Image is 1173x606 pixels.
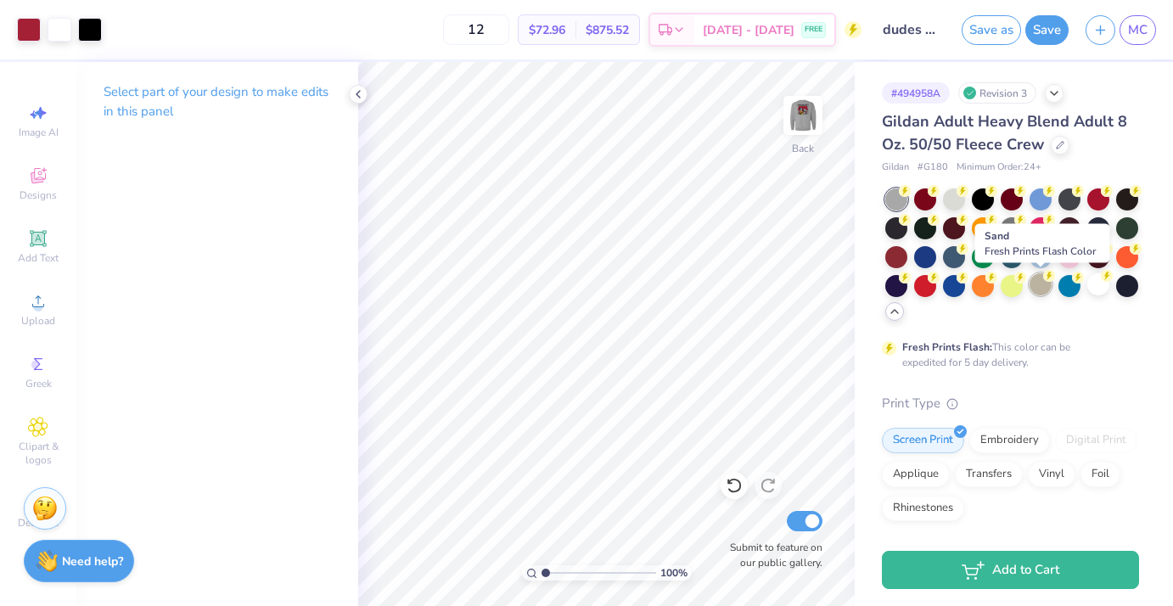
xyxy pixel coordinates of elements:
div: # 494958A [882,82,950,104]
button: Save [1025,15,1069,45]
span: Upload [21,314,55,328]
div: Vinyl [1028,462,1075,487]
span: Decorate [18,516,59,530]
div: Transfers [955,462,1023,487]
div: Digital Print [1055,428,1137,453]
img: Back [786,98,820,132]
span: Clipart & logos [8,440,68,467]
span: [DATE] - [DATE] [703,21,794,39]
input: – – [443,14,509,45]
span: Designs [20,188,57,202]
span: 100 % [660,565,688,581]
div: Applique [882,462,950,487]
strong: Need help? [62,553,123,570]
div: Screen Print [882,428,964,453]
div: Back [792,141,814,156]
div: Foil [1080,462,1120,487]
div: Embroidery [969,428,1050,453]
span: Greek [25,377,52,390]
span: Add Text [18,251,59,265]
button: Save as [962,15,1021,45]
span: MC [1128,20,1148,40]
div: Revision 3 [958,82,1036,104]
span: # G180 [918,160,948,175]
span: Gildan [882,160,909,175]
label: Submit to feature on our public gallery. [721,540,822,570]
span: $72.96 [529,21,565,39]
button: Add to Cart [882,551,1139,589]
span: Minimum Order: 24 + [957,160,1041,175]
div: This color can be expedited for 5 day delivery. [902,339,1111,370]
div: Sand [975,224,1110,263]
span: FREE [805,24,822,36]
a: MC [1120,15,1156,45]
div: Print Type [882,394,1139,413]
span: Gildan Adult Heavy Blend Adult 8 Oz. 50/50 Fleece Crew [882,111,1127,154]
div: Rhinestones [882,496,964,521]
span: Image AI [19,126,59,139]
span: $875.52 [586,21,629,39]
strong: Fresh Prints Flash: [902,340,992,354]
p: Select part of your design to make edits in this panel [104,82,331,121]
input: Untitled Design [870,13,953,47]
span: Fresh Prints Flash Color [985,244,1096,258]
